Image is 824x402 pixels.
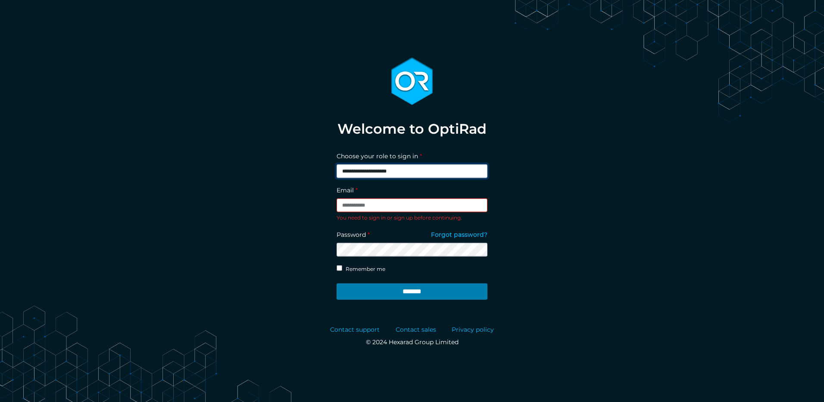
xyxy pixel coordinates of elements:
label: Password [337,230,370,239]
a: Forgot password? [431,230,487,243]
a: Contact support [330,325,380,334]
img: optirad_logo-13d80ebaeef41a0bd4daa28750046bb8215ff99b425e875e5b69abade74ad868.svg [391,57,433,105]
label: Remember me [346,265,385,273]
label: Choose your role to sign in [337,152,422,161]
label: Email [337,186,358,195]
a: Privacy policy [452,325,494,334]
span: You need to sign in or sign up before continuing. [337,214,462,221]
a: Contact sales [396,325,436,334]
p: © 2024 Hexarad Group Limited [330,338,494,347]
